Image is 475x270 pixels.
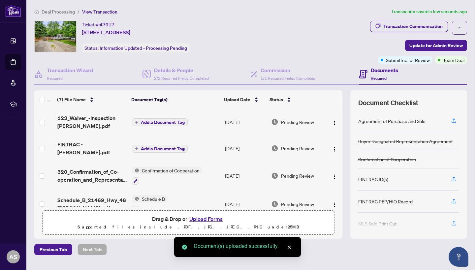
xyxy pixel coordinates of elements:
[409,40,463,51] span: Update for Admin Review
[132,144,188,153] button: Add a Document Tag
[332,147,337,152] img: Logo
[457,25,462,30] span: ellipsis
[135,121,138,124] span: plus
[34,244,72,255] button: Previous Tab
[267,90,324,109] th: Status
[358,117,426,125] div: Agreement of Purchase and Sale
[78,8,79,15] li: /
[222,135,269,162] td: [DATE]
[57,96,86,103] span: (7) File Name
[329,170,340,181] button: Logo
[82,21,114,28] div: Ticket #:
[78,244,107,255] button: Next Tab
[358,156,416,163] div: Confirmation of Cooperation
[271,200,278,208] img: Document Status
[129,90,221,109] th: Document Tag(s)
[57,114,127,130] span: 123_Waiver_-Inspection [PERSON_NAME].pdf
[405,40,467,51] button: Update for Admin Review
[222,162,269,190] td: [DATE]
[47,76,63,81] span: Required
[286,244,293,251] a: Close
[139,167,202,174] span: Confirmation of Cooperation
[132,118,188,126] button: Add a Document Tag
[222,190,269,218] td: [DATE]
[358,98,418,107] span: Document Checklist
[371,66,398,74] h4: Documents
[443,56,464,64] span: Team Deal
[82,28,130,36] span: [STREET_ADDRESS]
[132,118,188,127] button: Add a Document Tag
[332,120,337,126] img: Logo
[269,96,283,103] span: Status
[449,247,468,267] button: Open asap
[386,56,430,64] span: Submitted for Review
[43,211,334,235] span: Drag & Drop orUpload FormsSupported files include .PDF, .JPG, .JPEG, .PNG under25MB
[332,174,337,179] img: Logo
[271,145,278,152] img: Document Status
[281,118,314,126] span: Pending Review
[34,10,39,14] span: home
[358,137,453,145] div: Buyer Designated Representation Agreement
[132,195,168,213] button: Status IconSchedule B
[9,252,17,261] span: AS
[141,146,185,151] span: Add a Document Tag
[281,200,314,208] span: Pending Review
[194,242,293,250] div: Document(s) uploaded successfully.
[221,90,267,109] th: Upload Date
[40,244,67,255] span: Previous Tab
[100,22,114,28] span: 47917
[391,8,467,15] article: Transaction saved a few seconds ago
[132,167,139,174] img: Status Icon
[135,147,138,150] span: plus
[154,66,209,74] h4: Details & People
[141,120,185,125] span: Add a Document Tag
[329,117,340,127] button: Logo
[329,199,340,209] button: Logo
[222,109,269,135] td: [DATE]
[100,45,187,51] span: Information Updated - Processing Pending
[154,76,209,81] span: 2/2 Required Fields Completed
[82,9,117,15] span: View Transaction
[271,172,278,179] img: Document Status
[57,140,127,156] span: FINTRAC - [PERSON_NAME].pdf
[5,5,21,17] img: logo
[332,202,337,207] img: Logo
[370,21,448,32] button: Transaction Communication
[57,196,127,212] span: Schedule_B_21469_Hwy_48 [PERSON_NAME].pdf
[271,118,278,126] img: Document Status
[57,168,127,184] span: 320_Confirmation_of_Co-operation_and_Representation_-[PERSON_NAME].pdf
[132,167,202,185] button: Status IconConfirmation of Cooperation
[371,76,387,81] span: Required
[54,90,129,109] th: (7) File Name
[35,21,76,52] img: IMG-N12170553_1.jpg
[132,195,139,202] img: Status Icon
[281,145,314,152] span: Pending Review
[82,44,190,52] div: Status:
[47,223,330,231] p: Supported files include .PDF, .JPG, .JPEG, .PNG under 25 MB
[329,143,340,154] button: Logo
[187,215,225,223] button: Upload Forms
[224,96,250,103] span: Upload Date
[261,66,315,74] h4: Commission
[182,245,187,250] span: check-circle
[358,220,397,227] div: MLS Sold Print Out
[132,145,188,153] button: Add a Document Tag
[358,176,388,183] div: FINTRAC ID(s)
[139,195,168,202] span: Schedule B
[261,76,315,81] span: 1/1 Required Fields Completed
[358,198,413,205] div: FINTRAC PEP/HIO Record
[47,66,93,74] h4: Transaction Wizard
[287,245,292,250] span: close
[383,21,443,32] div: Transaction Communication
[281,172,314,179] span: Pending Review
[42,9,75,15] span: Deal Processing
[152,215,225,223] span: Drag & Drop or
